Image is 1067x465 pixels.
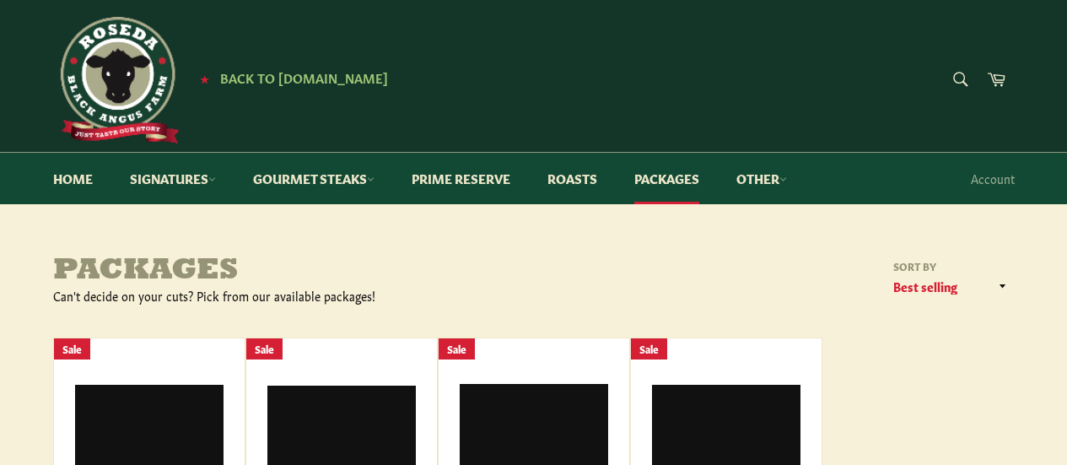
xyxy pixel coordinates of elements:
[719,153,804,204] a: Other
[113,153,233,204] a: Signatures
[53,255,534,289] h1: Packages
[395,153,527,204] a: Prime Reserve
[54,338,90,360] div: Sale
[246,338,283,360] div: Sale
[53,288,534,304] div: Can't decide on your cuts? Pick from our available packages!
[888,259,1015,273] label: Sort by
[617,153,716,204] a: Packages
[531,153,614,204] a: Roasts
[439,338,475,360] div: Sale
[53,17,180,143] img: Roseda Beef
[200,72,209,85] span: ★
[191,72,388,85] a: ★ Back to [DOMAIN_NAME]
[962,154,1023,203] a: Account
[36,153,110,204] a: Home
[236,153,391,204] a: Gourmet Steaks
[631,338,667,360] div: Sale
[220,68,388,86] span: Back to [DOMAIN_NAME]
